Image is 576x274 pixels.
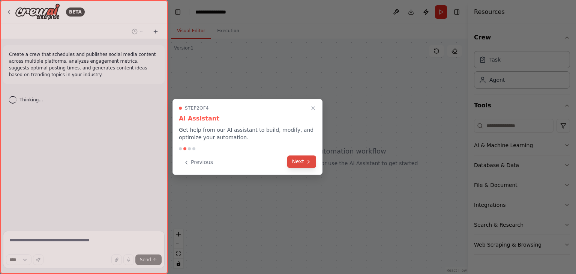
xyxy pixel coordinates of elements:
span: Step 2 of 4 [185,105,209,111]
h3: AI Assistant [179,114,316,123]
p: Get help from our AI assistant to build, modify, and optimize your automation. [179,126,316,141]
button: Close walkthrough [309,104,318,113]
button: Hide left sidebar [172,7,183,17]
button: Previous [179,156,217,169]
button: Next [287,155,316,168]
